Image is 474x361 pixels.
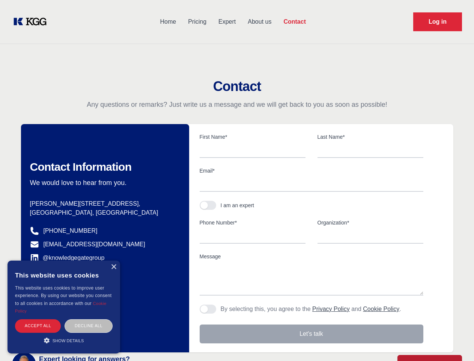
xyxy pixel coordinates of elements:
a: Cookie Policy [15,301,107,313]
a: Contact [277,12,312,32]
label: Organization* [318,219,423,226]
p: We would love to hear from you. [30,178,177,187]
p: [PERSON_NAME][STREET_ADDRESS], [30,199,177,208]
a: Home [154,12,182,32]
div: Decline all [65,319,113,332]
iframe: Chat Widget [436,325,474,361]
a: Cookie Policy [363,306,399,312]
p: By selecting this, you agree to the and . [221,305,401,314]
label: Phone Number* [200,219,305,226]
a: [EMAIL_ADDRESS][DOMAIN_NAME] [44,240,145,249]
p: [GEOGRAPHIC_DATA], [GEOGRAPHIC_DATA] [30,208,177,217]
button: Let's talk [200,325,423,343]
label: First Name* [200,133,305,141]
a: @knowledgegategroup [30,253,105,262]
a: Expert [212,12,242,32]
a: Privacy Policy [312,306,350,312]
span: This website uses cookies to improve user experience. By using our website you consent to all coo... [15,285,111,306]
a: Pricing [182,12,212,32]
a: Request Demo [413,12,462,31]
div: Show details [15,337,113,344]
label: Message [200,253,423,260]
div: Accept all [15,319,61,332]
div: I am an expert [221,202,254,209]
a: About us [242,12,277,32]
label: Last Name* [318,133,423,141]
h2: Contact Information [30,160,177,174]
h2: Contact [9,79,465,94]
label: Email* [200,167,423,174]
a: KOL Knowledge Platform: Talk to Key External Experts (KEE) [12,16,53,28]
a: [PHONE_NUMBER] [44,226,98,235]
div: Close [111,264,116,270]
div: This website uses cookies [15,266,113,284]
p: Any questions or remarks? Just write us a message and we will get back to you as soon as possible! [9,100,465,109]
span: Show details [53,338,84,343]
